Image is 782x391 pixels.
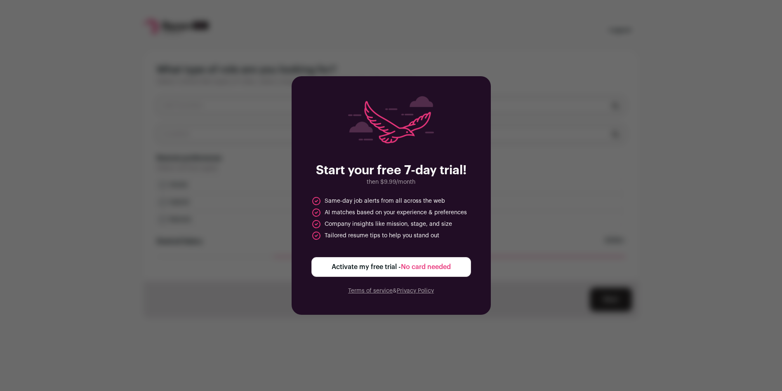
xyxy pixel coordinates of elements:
button: Activate my free trial -No card needed [311,257,471,277]
span: Activate my free trial - [332,262,451,272]
p: & [311,287,471,295]
span: No card needed [401,264,451,270]
li: Tailored resume tips to help you stand out [311,231,439,241]
h2: Start your free 7-day trial! [311,163,471,178]
a: Terms of service [348,288,393,294]
li: Company insights like mission, stage, and size [311,219,452,229]
li: AI matches based on your experience & preferences [311,208,467,218]
a: Privacy Policy [397,288,434,294]
li: Same-day job alerts from all across the web [311,196,445,206]
img: raven-searching-graphic-persian-06fbb1bbfb1eb625e0a08d5c8885cd66b42d4a5dc34102e9b086ff89f5953142.png [348,96,434,143]
p: then $9.99/month [311,178,471,186]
